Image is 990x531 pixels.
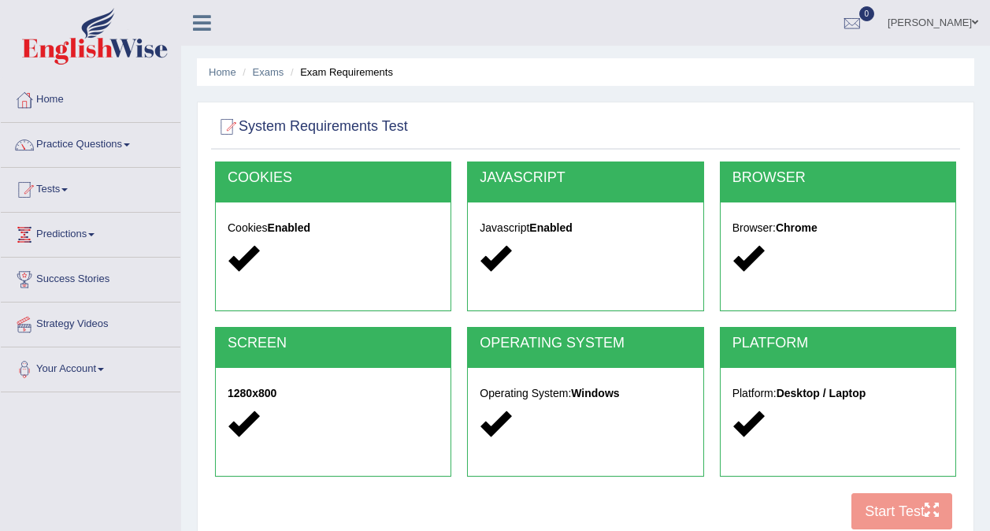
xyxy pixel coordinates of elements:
[480,170,691,186] h2: JAVASCRIPT
[268,221,310,234] strong: Enabled
[228,336,439,351] h2: SCREEN
[1,123,180,162] a: Practice Questions
[776,221,818,234] strong: Chrome
[209,66,236,78] a: Home
[480,388,691,399] h5: Operating System:
[777,387,866,399] strong: Desktop / Laptop
[732,170,944,186] h2: BROWSER
[480,222,691,234] h5: Javascript
[480,336,691,351] h2: OPERATING SYSTEM
[1,347,180,387] a: Your Account
[571,387,619,399] strong: Windows
[228,387,276,399] strong: 1280x800
[228,222,439,234] h5: Cookies
[1,213,180,252] a: Predictions
[732,388,944,399] h5: Platform:
[215,115,408,139] h2: System Requirements Test
[732,336,944,351] h2: PLATFORM
[859,6,875,21] span: 0
[732,222,944,234] h5: Browser:
[1,303,180,342] a: Strategy Videos
[1,258,180,297] a: Success Stories
[253,66,284,78] a: Exams
[529,221,572,234] strong: Enabled
[287,65,393,80] li: Exam Requirements
[1,78,180,117] a: Home
[1,168,180,207] a: Tests
[228,170,439,186] h2: COOKIES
